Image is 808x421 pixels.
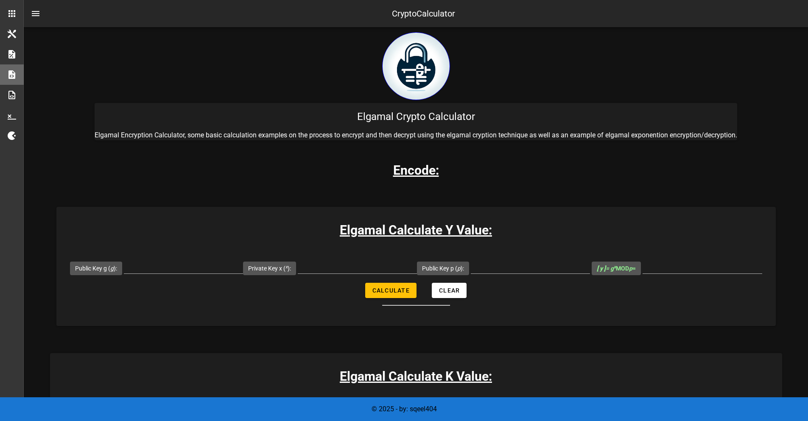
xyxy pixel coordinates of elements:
[56,220,776,240] h3: Elgamal Calculate Y Value:
[614,264,616,270] sup: x
[95,103,737,130] div: Elgamal Crypto Calculator
[393,161,439,180] h3: Encode:
[95,130,737,140] p: Elgamal Encryption Calculator, some basic calculation examples on the process to encrypt and then...
[439,287,460,294] span: Clear
[372,405,437,413] span: © 2025 - by: sqeel404
[432,283,467,298] button: Clear
[392,7,455,20] div: CryptoCalculator
[597,265,636,272] span: MOD =
[422,264,464,273] label: Public Key p ( ):
[25,3,46,24] button: nav-menu-toggle
[285,264,288,270] sup: x
[75,264,117,273] label: Public Key g ( ):
[597,265,606,272] b: [ y ]
[629,265,632,272] i: p
[365,283,417,298] button: Calculate
[110,265,114,272] i: g
[50,367,782,386] h3: Elgamal Calculate K Value:
[597,265,616,272] i: = g
[382,94,450,102] a: home
[382,32,450,100] img: encryption logo
[372,287,410,294] span: Calculate
[457,265,461,272] i: p
[248,264,291,273] label: Private Key x ( ):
